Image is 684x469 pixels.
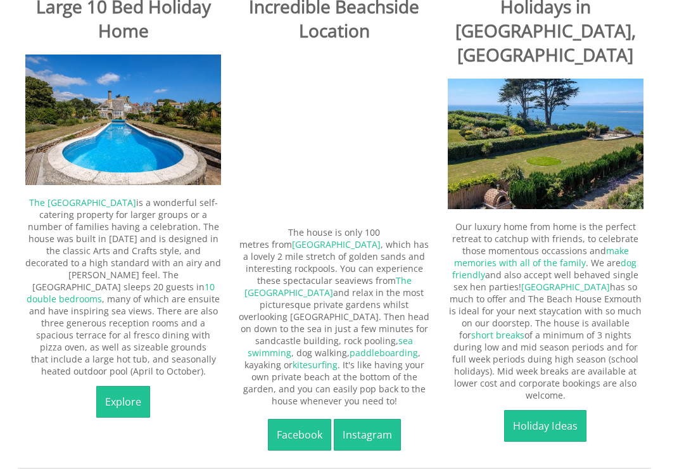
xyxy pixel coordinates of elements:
a: Instagram [334,420,401,451]
a: [GEOGRAPHIC_DATA] [521,281,610,293]
a: The [GEOGRAPHIC_DATA] [244,275,412,299]
a: [GEOGRAPHIC_DATA] [292,239,381,251]
a: make memories with all of the family [454,245,629,269]
p: is a wonderful self-catering property for larger groups or a number of families having a celebrat... [25,197,221,378]
a: Holiday Ideas [504,411,586,442]
a: kitesurfing [293,359,338,371]
a: 10 double bedrooms [27,281,215,305]
a: dog friendly [452,257,636,281]
a: Explore [96,387,150,418]
a: short breaks [471,330,524,342]
a: sea swimming [248,335,413,359]
p: Our luxury home from home is the perfect retreat to catchup with friends, to celebrate those mome... [448,221,643,402]
img: Beautiful seaviews to Exmouth Beach [448,79,643,210]
p: The house is only 100 metres from , which has a lovely 2 mile stretch of golden sands and interes... [236,227,432,451]
a: paddleboarding [350,347,418,359]
img: Outdoor heated swimming pool at The Beachhouse Exmouth [25,55,221,186]
a: The [GEOGRAPHIC_DATA] [29,197,136,209]
a: Facebook [268,420,331,451]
